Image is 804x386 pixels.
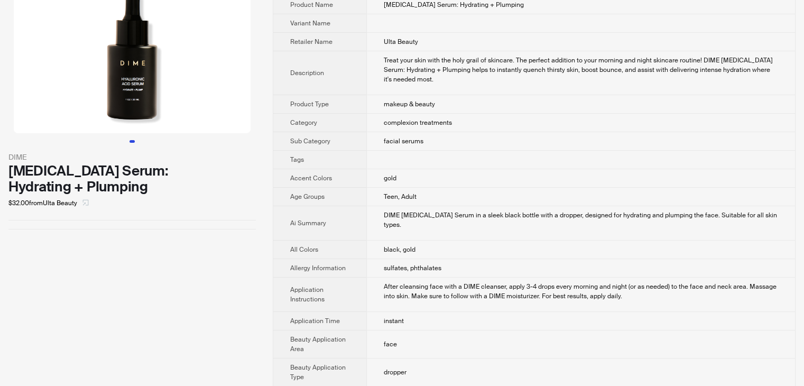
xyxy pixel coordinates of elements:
[290,174,332,182] span: Accent Colors
[384,1,524,9] span: [MEDICAL_DATA] Serum: Hydrating + Plumping
[290,317,340,325] span: Application Time
[130,140,135,143] button: Go to slide 1
[290,219,326,227] span: Ai Summary
[384,210,778,229] div: DIME Hyaluronic Acid Serum in a sleek black bottle with a dropper, designed for hydrating and plu...
[290,137,330,145] span: Sub Category
[384,100,435,108] span: makeup & beauty
[290,363,346,381] span: Beauty Application Type
[290,286,325,304] span: Application Instructions
[384,317,404,325] span: instant
[384,340,397,348] span: face
[290,155,304,164] span: Tags
[290,38,332,46] span: Retailer Name
[290,192,325,201] span: Age Groups
[384,245,415,254] span: black, gold
[384,282,778,301] div: After cleansing face with a DIME cleanser, apply 3-4 drops every morning and night (or as needed)...
[290,100,329,108] span: Product Type
[290,264,346,272] span: Allergy Information
[384,264,441,272] span: sulfates, phthalates
[384,38,418,46] span: Ulta Beauty
[8,163,256,195] div: [MEDICAL_DATA] Serum: Hydrating + Plumping
[384,368,406,376] span: dropper
[290,69,324,77] span: Description
[384,56,778,84] div: Treat your skin with the holy grail of skincare. The perfect addition to your morning and night s...
[8,151,256,163] div: DIME
[384,118,452,127] span: complexion treatments
[290,1,333,9] span: Product Name
[384,192,417,201] span: Teen, Adult
[290,245,318,254] span: All Colors
[384,137,423,145] span: facial serums
[290,19,330,27] span: Variant Name
[8,195,256,212] div: $32.00 from Ulta Beauty
[290,335,346,353] span: Beauty Application Area
[82,199,89,206] span: select
[384,174,396,182] span: gold
[290,118,317,127] span: Category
